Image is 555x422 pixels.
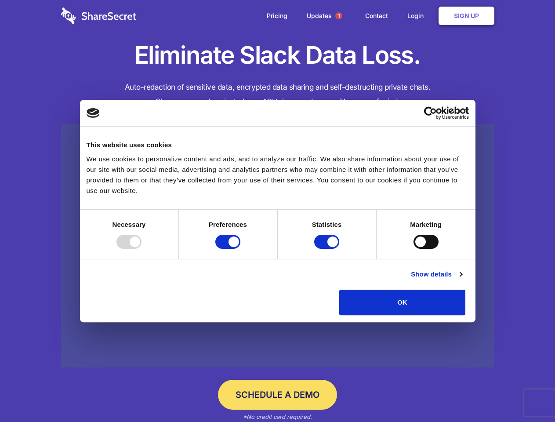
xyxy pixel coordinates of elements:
a: Pricing [258,2,296,29]
h1: Eliminate Slack Data Loss. [61,40,494,71]
a: Wistia video thumbnail [61,124,494,368]
a: Usercentrics Cookiebot - opens in a new window [392,106,469,120]
a: Login [399,2,437,29]
img: logo-wordmark-white-trans-d4663122ce5f474addd5e946df7df03e33cb6a1c49d2221995e7729f52c070b2.svg [61,7,136,24]
div: We use cookies to personalize content and ads, and to analyze our traffic. We also share informat... [87,154,469,196]
a: Sign Up [439,7,494,25]
strong: Marketing [410,221,442,228]
em: *No credit card required. [243,413,312,420]
strong: Necessary [112,221,146,228]
a: Contact [356,2,397,29]
a: Schedule a Demo [218,380,337,410]
a: Show details [411,269,462,280]
h4: Auto-redaction of sensitive data, encrypted data sharing and self-destructing private chats. Shar... [61,80,494,109]
strong: Preferences [209,221,247,228]
strong: Statistics [312,221,342,228]
div: This website uses cookies [87,140,469,150]
button: OK [339,290,465,315]
span: 1 [335,12,342,19]
img: logo [87,108,100,118]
